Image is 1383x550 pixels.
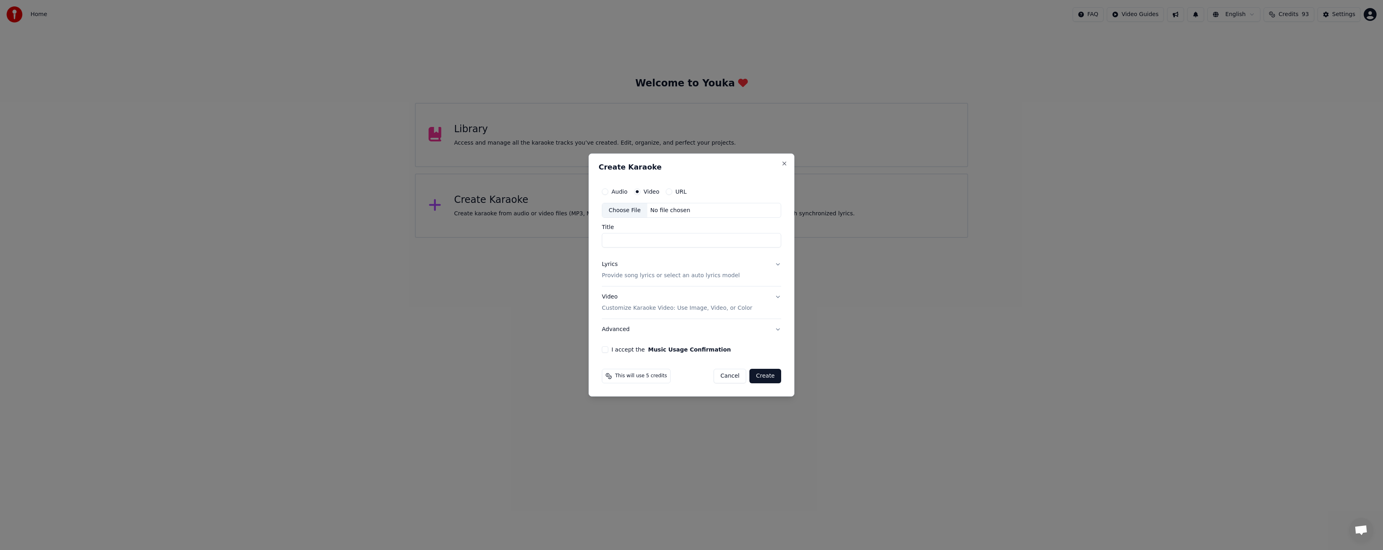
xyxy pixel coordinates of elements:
label: Audio [611,189,628,194]
div: Lyrics [602,261,618,269]
label: URL [675,189,687,194]
button: Create [749,369,781,383]
h2: Create Karaoke [599,164,784,171]
button: Advanced [602,319,781,340]
div: No file chosen [647,207,694,215]
button: I accept the [648,347,731,352]
p: Provide song lyrics or select an auto lyrics model [602,272,740,280]
button: Cancel [714,369,746,383]
p: Customize Karaoke Video: Use Image, Video, or Color [602,304,752,312]
button: LyricsProvide song lyrics or select an auto lyrics model [602,254,781,286]
div: Video [602,293,752,313]
span: This will use 5 credits [615,373,667,379]
label: Video [644,189,659,194]
label: Title [602,225,781,230]
button: VideoCustomize Karaoke Video: Use Image, Video, or Color [602,287,781,319]
label: I accept the [611,347,731,352]
div: Choose File [602,203,647,218]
